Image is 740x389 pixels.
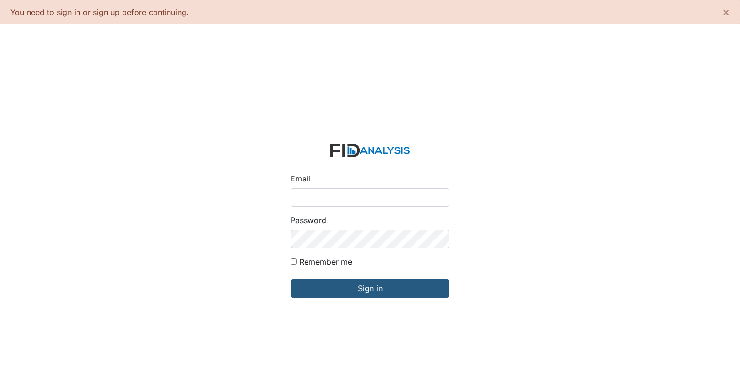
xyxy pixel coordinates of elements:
[291,214,326,226] label: Password
[722,5,730,19] span: ×
[330,144,410,158] img: logo-2fc8c6e3336f68795322cb6e9a2b9007179b544421de10c17bdaae8622450297.svg
[291,279,449,298] input: Sign in
[712,0,740,24] button: ×
[299,256,352,268] label: Remember me
[291,173,310,184] label: Email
